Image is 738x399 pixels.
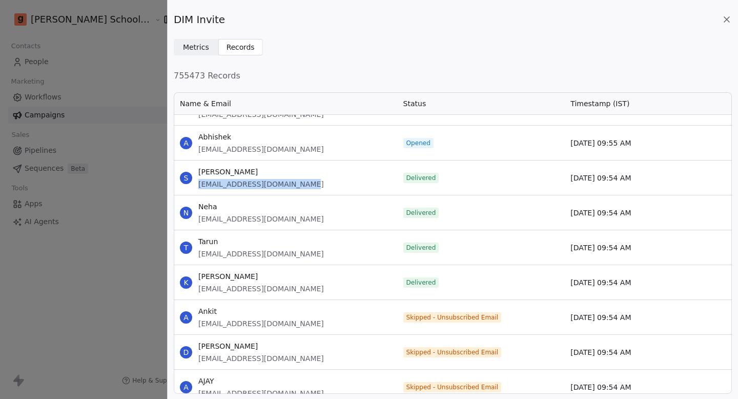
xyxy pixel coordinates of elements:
[570,382,631,392] span: [DATE] 09:54 AM
[570,243,631,253] span: [DATE] 09:54 AM
[198,306,324,316] span: Ankit
[570,173,631,183] span: [DATE] 09:54 AM
[198,132,324,142] span: Abhishek
[174,70,732,82] span: 755473 Records
[174,12,225,27] span: DIM Invite
[570,98,629,109] span: Timestamp (IST)
[180,98,231,109] span: Name & Email
[198,388,324,398] span: [EMAIL_ADDRESS][DOMAIN_NAME]
[403,98,426,109] span: Status
[180,311,192,324] span: A
[174,115,732,395] div: grid
[406,139,430,147] span: Opened
[406,313,499,322] span: Skipped - Unsubscribed Email
[180,242,192,254] span: T
[198,284,324,294] span: [EMAIL_ADDRESS][DOMAIN_NAME]
[406,348,499,356] span: Skipped - Unsubscribed Email
[406,383,499,391] span: Skipped - Unsubscribed Email
[406,174,436,182] span: Delivered
[183,42,209,53] span: Metrics
[198,167,324,177] span: [PERSON_NAME]
[180,381,192,393] span: A
[180,207,192,219] span: N
[198,341,324,351] span: [PERSON_NAME]
[180,276,192,289] span: K
[198,271,324,282] span: [PERSON_NAME]
[570,347,631,357] span: [DATE] 09:54 AM
[406,209,436,217] span: Delivered
[198,214,324,224] span: [EMAIL_ADDRESS][DOMAIN_NAME]
[198,144,324,154] span: [EMAIL_ADDRESS][DOMAIN_NAME]
[198,179,324,189] span: [EMAIL_ADDRESS][DOMAIN_NAME]
[198,249,324,259] span: [EMAIL_ADDRESS][DOMAIN_NAME]
[198,236,324,247] span: Tarun
[406,244,436,252] span: Delivered
[198,376,324,386] span: AJAY
[570,277,631,288] span: [DATE] 09:54 AM
[570,312,631,323] span: [DATE] 09:54 AM
[180,137,192,149] span: A
[198,318,324,329] span: [EMAIL_ADDRESS][DOMAIN_NAME]
[570,138,631,148] span: [DATE] 09:55 AM
[180,346,192,358] span: D
[570,208,631,218] span: [DATE] 09:54 AM
[198,353,324,364] span: [EMAIL_ADDRESS][DOMAIN_NAME]
[198,202,324,212] span: Neha
[180,172,192,184] span: S
[406,278,436,287] span: Delivered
